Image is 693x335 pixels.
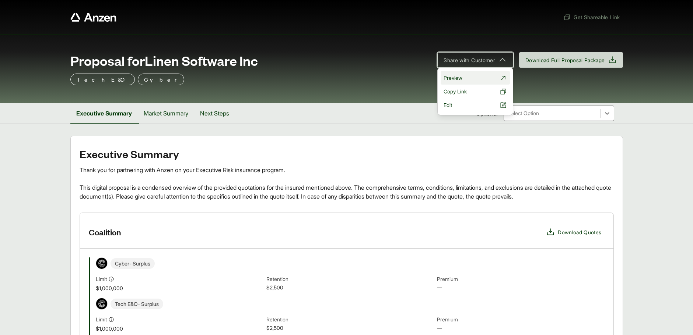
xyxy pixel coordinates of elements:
button: Download Full Proposal Package [519,52,623,68]
button: Executive Summary [70,103,138,124]
span: — [437,324,605,332]
div: Thank you for partnering with Anzen on your Executive Risk insurance program. This digital propos... [80,165,614,201]
button: Market Summary [138,103,194,124]
img: Coalition [96,258,107,269]
span: Limit [96,275,107,283]
h3: Coalition [89,227,121,238]
span: Download Full Proposal Package [525,56,605,64]
span: Preview [444,74,462,82]
span: $2,500 [266,284,434,292]
span: Get Shareable Link [563,13,620,21]
img: Coalition [96,298,107,309]
span: Cyber - Surplus [111,258,155,269]
button: Copy Link [441,85,510,98]
span: Premium [437,316,605,324]
span: Limit [96,316,107,323]
span: Retention [266,316,434,324]
p: Cyber [144,75,178,84]
a: Edit [441,98,510,112]
span: Tech E&O - Surplus [111,299,163,309]
span: Premium [437,275,605,284]
span: Share with Customer [444,56,495,64]
span: Download Quotes [558,228,601,236]
a: Anzen website [70,13,116,22]
span: $2,500 [266,324,434,332]
span: $1,000,000 [96,284,263,292]
span: $1,000,000 [96,325,263,332]
button: Next Steps [194,103,235,124]
span: Copy Link [444,88,467,95]
button: Share with Customer [437,52,513,68]
p: Tech E&O [77,75,129,84]
span: Proposal for Linen Software Inc [70,53,258,68]
button: Download Quotes [543,225,604,239]
button: Get Shareable Link [560,10,623,24]
span: Edit [444,101,452,109]
h2: Executive Summary [80,148,614,160]
span: Retention [266,275,434,284]
span: — [437,284,605,292]
a: Preview [441,71,510,85]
